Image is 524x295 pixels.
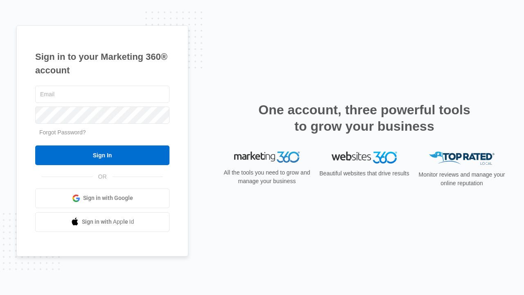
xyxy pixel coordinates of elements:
[35,212,169,232] a: Sign in with Apple Id
[35,188,169,208] a: Sign in with Google
[332,152,397,163] img: Websites 360
[82,218,134,226] span: Sign in with Apple Id
[35,50,169,77] h1: Sign in to your Marketing 360® account
[256,102,473,134] h2: One account, three powerful tools to grow your business
[221,168,313,186] p: All the tools you need to grow and manage your business
[35,86,169,103] input: Email
[35,145,169,165] input: Sign In
[234,152,300,163] img: Marketing 360
[39,129,86,136] a: Forgot Password?
[318,169,410,178] p: Beautiful websites that drive results
[83,194,133,202] span: Sign in with Google
[429,152,495,165] img: Top Rated Local
[93,172,113,181] span: OR
[416,170,508,188] p: Monitor reviews and manage your online reputation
